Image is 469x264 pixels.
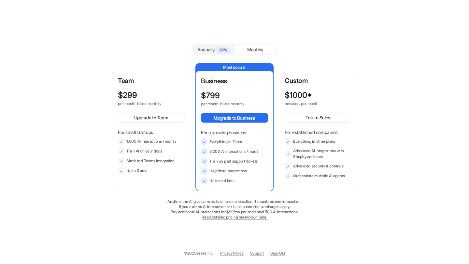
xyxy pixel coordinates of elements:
p: © 2025 eesel, Inc. [184,250,214,256]
li: Orchestrate multiple AI agents [285,173,351,179]
li: Train on past support tickets [201,158,268,165]
p: For a growing business [201,129,268,136]
div: Monthly [234,45,276,54]
p: $ 1000* [285,91,312,100]
button: Talk to Sales [285,113,351,122]
p: Business [201,76,268,86]
p: For small startups [118,129,184,136]
div: Annually [195,46,232,53]
li: Everything in Team [201,139,268,145]
li: Helpdesk integrations [201,168,268,174]
button: Upgrade to Business [201,113,268,123]
li: Everything in other plans [285,138,351,145]
p: per month, billed monthly [201,101,256,107]
p: Custom [285,76,351,86]
p: For established companies [285,129,351,136]
p: Team [118,76,184,86]
button: Upgrade to Team [118,113,184,122]
p: Buy additional AI interactions for $99/mo per additional 500 AI interactions. [112,209,357,215]
p: $ 799 [201,91,220,100]
li: Advanced AI integrations with Shopify and more [285,148,351,160]
li: 1,000 AI interactions / month [118,138,184,145]
a: Read detailed pricing breakdown here. [202,215,267,219]
p: onwards, per month [285,101,339,106]
span: Support [250,250,264,256]
li: Train AI on your docs [118,148,184,154]
li: Advanced security & controls [285,163,351,169]
li: 3,000 AI interactions / month [201,148,268,155]
span: -20% [216,47,230,53]
p: per month, billed monthly [118,101,173,106]
a: Privacy Policy [220,250,244,256]
li: Up to 3 bots [118,167,184,174]
p: $ 299 [118,91,137,100]
p: Most popular [196,63,273,71]
li: Unlimited bots [201,178,268,184]
p: If you exceed AI interaction limits, no automatic surcharges apply. [112,204,357,209]
a: Sign Out [270,250,285,256]
li: Slack and Teams integration [118,158,184,164]
p: Anytime the AI gives one reply or takes one action, it counts as one interaction. [112,199,357,204]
